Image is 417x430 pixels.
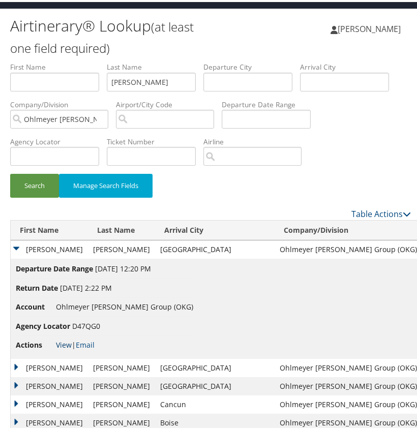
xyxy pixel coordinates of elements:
label: Departure City [203,60,300,70]
span: Agency Locator [16,319,70,330]
span: Account [16,299,54,311]
th: Arrival City: activate to sort column ascending [155,219,275,238]
td: [PERSON_NAME] [11,375,88,393]
td: [GEOGRAPHIC_DATA] [155,375,275,393]
label: Departure Date Range [222,98,318,108]
label: Last Name [107,60,203,70]
td: [GEOGRAPHIC_DATA] [155,238,275,257]
th: Last Name: activate to sort column ascending [88,219,155,238]
td: [PERSON_NAME] [11,238,88,257]
span: Departure Date Range [16,261,93,272]
td: [PERSON_NAME] [11,393,88,412]
a: Email [76,338,95,348]
td: [PERSON_NAME] [11,412,88,430]
span: [DATE] 2:22 PM [60,281,112,291]
span: Ohlmeyer [PERSON_NAME] Group (OKG) [56,300,193,310]
td: [PERSON_NAME] [88,375,155,393]
td: [PERSON_NAME] [11,357,88,375]
td: Cancun [155,393,275,412]
label: Arrival City [300,60,397,70]
label: Ticket Number [107,135,203,145]
button: Manage Search Fields [59,172,153,196]
label: Airport/City Code [116,98,222,108]
td: [PERSON_NAME] [88,238,155,257]
label: First Name [10,60,107,70]
span: [DATE] 12:20 PM [95,262,151,271]
td: [PERSON_NAME] [88,357,155,375]
td: [PERSON_NAME] [88,412,155,430]
h1: Airtinerary® Lookup [10,13,211,56]
a: [PERSON_NAME] [331,12,411,42]
label: Agency Locator [10,135,107,145]
label: Company/Division [10,98,116,108]
span: Return Date [16,281,58,292]
span: | [56,338,95,348]
label: Airline [203,135,309,145]
td: [GEOGRAPHIC_DATA] [155,357,275,375]
th: First Name: activate to sort column ascending [11,219,88,238]
span: Actions [16,337,54,349]
td: [PERSON_NAME] [88,393,155,412]
a: View [56,338,72,348]
a: Table Actions [351,206,411,218]
button: Search [10,172,59,196]
td: Boise [155,412,275,430]
span: [PERSON_NAME] [338,21,401,33]
span: D47QG0 [72,319,100,329]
